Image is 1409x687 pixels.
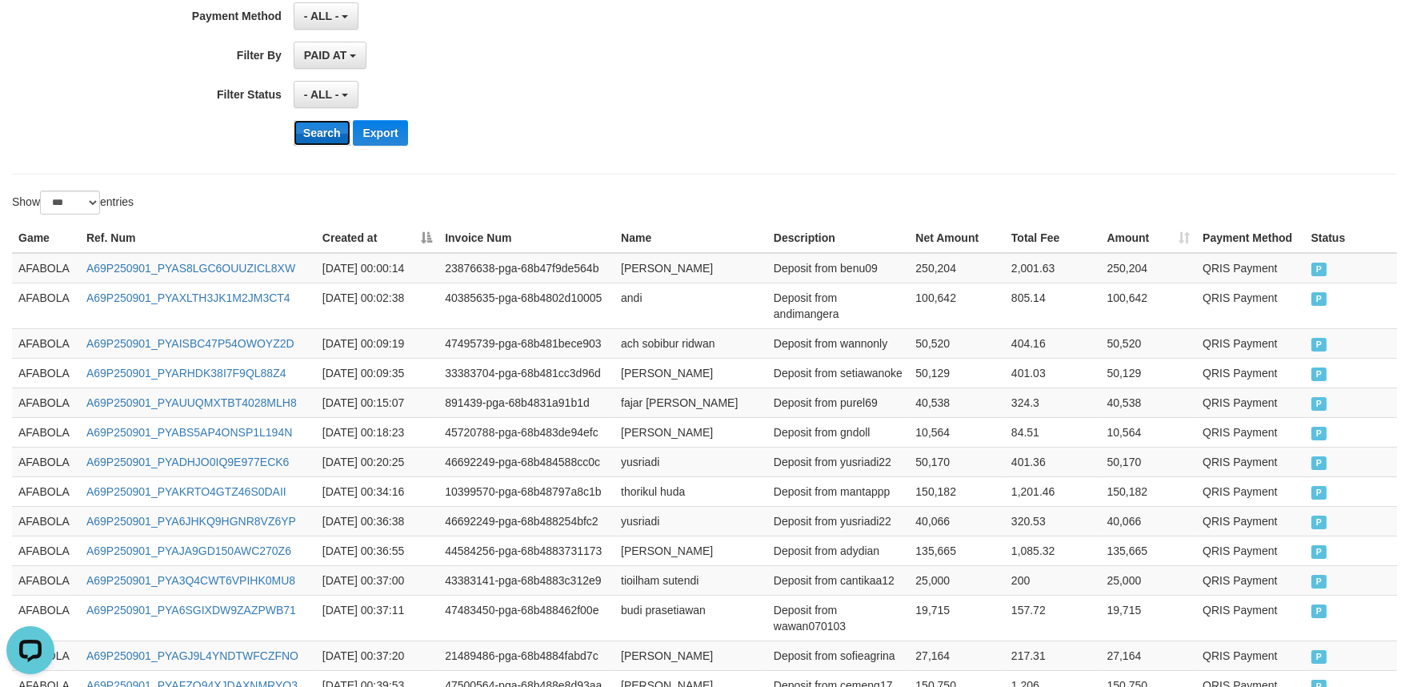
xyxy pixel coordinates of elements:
td: 1,201.46 [1005,476,1101,506]
td: 40385635-pga-68b4802d10005 [438,283,614,328]
td: 33383704-pga-68b481cc3d96d [438,358,614,388]
td: 19,715 [1100,595,1196,641]
td: 50,129 [909,358,1005,388]
td: 404.16 [1005,328,1101,358]
td: QRIS Payment [1196,417,1304,447]
td: 150,182 [909,476,1005,506]
span: - ALL - [304,88,339,101]
td: thorikul huda [614,476,767,506]
td: [DATE] 00:02:38 [316,283,438,328]
td: 44584256-pga-68b4883731173 [438,536,614,565]
td: [DATE] 00:36:38 [316,506,438,536]
td: Deposit from yusriadi22 [767,506,910,536]
td: Deposit from gndoll [767,417,910,447]
span: PAID [1311,486,1327,500]
td: AFABOLA [12,565,80,595]
span: PAID [1311,397,1327,411]
td: 25,000 [909,565,1005,595]
td: [DATE] 00:37:00 [316,565,438,595]
th: Name [614,223,767,253]
td: Deposit from andimangera [767,283,910,328]
td: [PERSON_NAME] [614,253,767,283]
a: A69P250901_PYA6JHKQ9HGNR8VZ6YP [86,515,296,528]
td: AFABOLA [12,506,80,536]
td: AFABOLA [12,388,80,417]
span: PAID [1311,575,1327,589]
td: 10,564 [1100,417,1196,447]
td: AFABOLA [12,536,80,565]
a: A69P250901_PYAUUQMXTBT4028MLH8 [86,396,297,409]
td: 47483450-pga-68b488462f00e [438,595,614,641]
td: [DATE] 00:20:25 [316,447,438,476]
td: QRIS Payment [1196,388,1304,417]
td: [PERSON_NAME] [614,641,767,670]
td: budi prasetiawan [614,595,767,641]
td: [DATE] 00:37:11 [316,595,438,641]
td: AFABOLA [12,283,80,328]
td: 40,066 [909,506,1005,536]
td: 217.31 [1005,641,1101,670]
td: 40,538 [909,388,1005,417]
td: Deposit from purel69 [767,388,910,417]
td: 40,538 [1100,388,1196,417]
td: 100,642 [909,283,1005,328]
td: [DATE] 00:09:35 [316,358,438,388]
td: 23876638-pga-68b47f9de564b [438,253,614,283]
td: [PERSON_NAME] [614,417,767,447]
span: PAID [1311,456,1327,470]
td: 135,665 [909,536,1005,565]
td: Deposit from cantikaa12 [767,565,910,595]
td: 50,520 [909,328,1005,358]
span: PAID [1311,368,1327,381]
td: 401.03 [1005,358,1101,388]
td: Deposit from yusriadi22 [767,447,910,476]
td: QRIS Payment [1196,253,1304,283]
td: 25,000 [1100,565,1196,595]
button: PAID AT [294,42,366,69]
td: 46692249-pga-68b484588cc0c [438,447,614,476]
td: QRIS Payment [1196,595,1304,641]
td: 45720788-pga-68b483de94efc [438,417,614,447]
td: QRIS Payment [1196,565,1304,595]
td: Deposit from wannonly [767,328,910,358]
button: Search [294,120,350,146]
a: A69P250901_PYAJA9GD150AWC270Z6 [86,544,291,557]
td: 10399570-pga-68b48797a8c1b [438,476,614,506]
a: A69P250901_PYARHDK38I7F9QL88Z4 [86,367,286,380]
span: - ALL - [304,10,339,22]
td: tioilham sutendi [614,565,767,595]
td: 50,170 [1100,447,1196,476]
a: A69P250901_PYAISBC47P54OWOYZ2D [86,337,294,350]
td: 21489486-pga-68b4884fabd7c [438,641,614,670]
td: [DATE] 00:34:16 [316,476,438,506]
td: 10,564 [909,417,1005,447]
button: - ALL - [294,81,358,108]
th: Game [12,223,80,253]
td: Deposit from adydian [767,536,910,565]
th: Description [767,223,910,253]
td: ach sobibur ridwan [614,328,767,358]
th: Status [1305,223,1397,253]
td: 250,204 [909,253,1005,283]
td: Deposit from wawan070103 [767,595,910,641]
td: [PERSON_NAME] [614,536,767,565]
td: Deposit from sofieagrina [767,641,910,670]
td: Deposit from benu09 [767,253,910,283]
td: andi [614,283,767,328]
td: QRIS Payment [1196,447,1304,476]
td: QRIS Payment [1196,328,1304,358]
td: 46692249-pga-68b488254bfc2 [438,506,614,536]
td: AFABOLA [12,328,80,358]
td: 50,170 [909,447,1005,476]
td: 84.51 [1005,417,1101,447]
span: PAID [1311,605,1327,618]
td: QRIS Payment [1196,358,1304,388]
td: QRIS Payment [1196,506,1304,536]
td: 157.72 [1005,595,1101,641]
td: 891439-pga-68b4831a91b1d [438,388,614,417]
td: 200 [1005,565,1101,595]
td: [DATE] 00:18:23 [316,417,438,447]
td: [PERSON_NAME] [614,358,767,388]
td: 320.53 [1005,506,1101,536]
a: A69P250901_PYABS5AP4ONSP1L194N [86,426,292,439]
